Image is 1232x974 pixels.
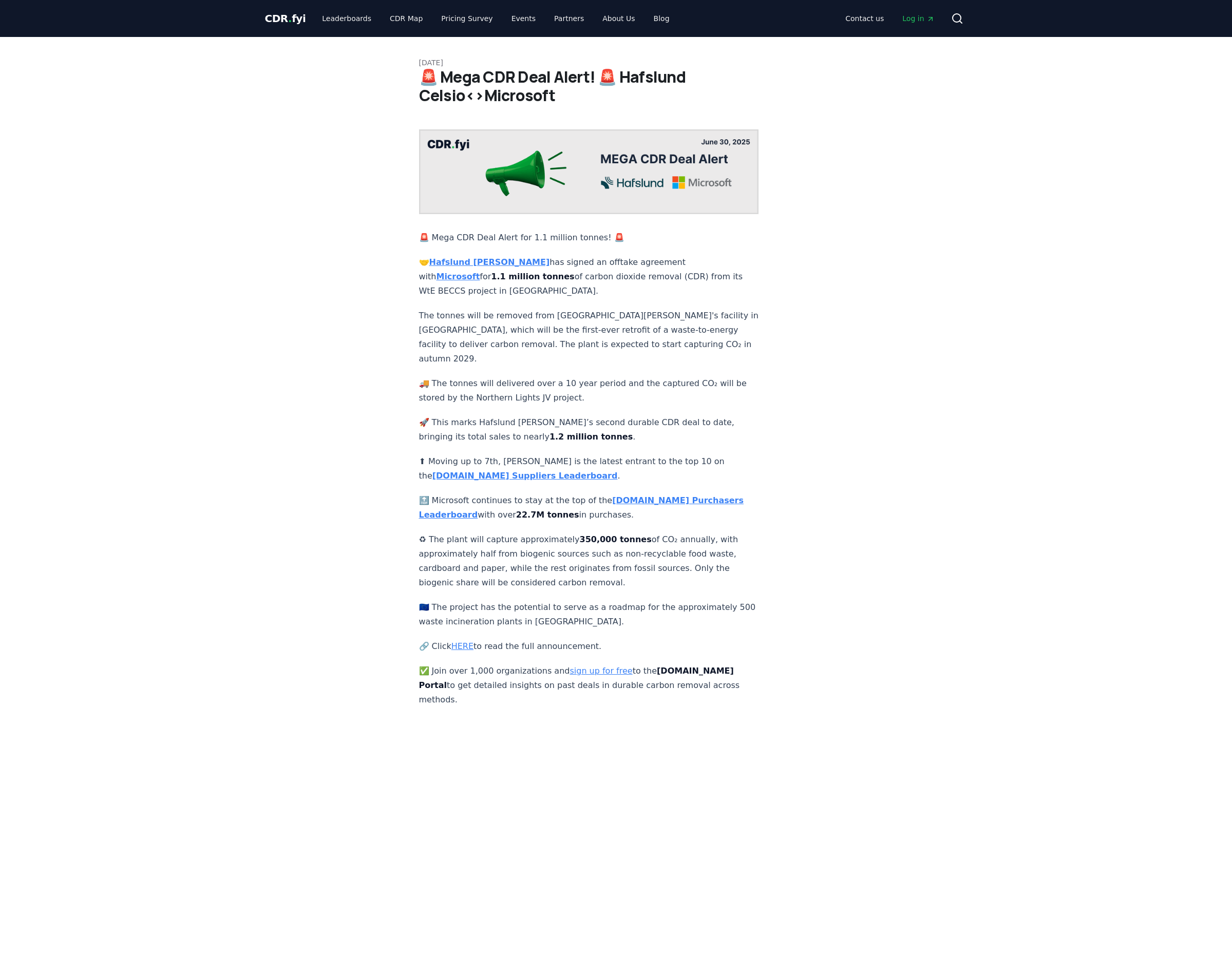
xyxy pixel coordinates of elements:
p: ♻ The plant will capture approximately of CO₂ annually, with approximately half from biogenic sou... [419,532,759,590]
p: 🇪🇺 The project has the potential to serve as a roadmap for the approximately 500 waste incinerati... [419,600,759,629]
span: . [288,12,292,25]
p: 🚚 The tonnes will delivered over a 10 year period and the captured CO₂ will be stored by the Nort... [419,376,759,405]
strong: 1.1 million tonnes [491,272,574,281]
a: Leaderboards [314,9,380,28]
a: Contact us [837,9,892,28]
nav: Main [314,9,677,28]
a: HERE [451,641,473,651]
a: Hafslund [PERSON_NAME] [429,257,550,267]
h1: 🚨 Mega CDR Deal Alert! 🚨 Hafslund Celsio<>Microsoft [419,68,813,105]
p: 🚀 This marks Hafslund [PERSON_NAME]’s second durable CDR deal to date, bringing its total sales t... [419,415,759,444]
a: About Us [594,9,643,28]
p: ✅ Join over 1,000 organizations and to the to get detailed insights on past deals in durable carb... [419,664,759,707]
a: sign up for free [570,666,632,676]
a: CDR.fyi [265,11,306,26]
p: 🚨 Mega CDR Deal Alert for 1.1 million tonnes! 🚨 [419,231,759,245]
strong: 350,000 tonnes [580,534,652,544]
p: 🔝 Microsoft continues to stay at the top of the with over in purchases. [419,493,759,522]
p: The tonnes will be removed from [GEOGRAPHIC_DATA][PERSON_NAME]'s facility in [GEOGRAPHIC_DATA], w... [419,309,759,366]
nav: Main [837,9,942,28]
img: blog post image [419,129,759,214]
p: [DATE] [419,58,813,68]
p: 🔗 Click to read the full announcement. [419,639,759,654]
p: ⬆ Moving up to 7th, [PERSON_NAME] is the latest entrant to the top 10 on the . [419,454,759,483]
a: [DOMAIN_NAME] Suppliers Leaderboard [432,471,618,481]
span: CDR fyi [265,12,306,25]
a: Blog [646,9,678,28]
a: CDR Map [382,9,431,28]
a: Microsoft [436,272,480,281]
a: Events [503,9,544,28]
strong: 1.2 million tonnes [549,432,633,442]
a: Partners [546,9,592,28]
strong: 22.7M tonnes [516,510,579,520]
a: Pricing Survey [433,9,501,28]
span: Log in [902,13,934,24]
a: Log in [894,9,942,28]
p: 🤝 has signed an offtake agreement with for of carbon dioxide removal (CDR) from its WtE BECCS pro... [419,255,759,298]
